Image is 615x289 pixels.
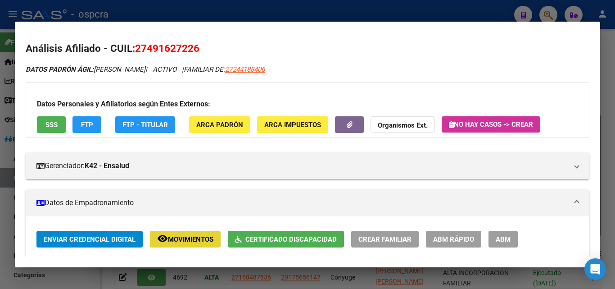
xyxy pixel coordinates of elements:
span: Certificado Discapacidad [245,235,337,243]
mat-panel-title: Datos de Empadronamiento [36,197,568,208]
span: FTP [81,121,93,129]
span: FTP - Titular [122,121,168,129]
mat-panel-title: Gerenciador: [36,161,568,171]
span: [PERSON_NAME] [26,65,145,73]
button: No hay casos -> Crear [442,116,540,133]
span: 27491627226 [135,42,199,54]
span: ARCA Padrón [196,121,243,129]
span: SSS [45,121,58,129]
span: ABM Rápido [433,235,474,243]
strong: DATOS PADRÓN ÁGIL: [26,65,94,73]
span: ARCA Impuestos [264,121,321,129]
button: Certificado Discapacidad [228,231,344,248]
button: ARCA Padrón [189,116,250,133]
strong: K42 - Ensalud [85,161,129,171]
button: Organismos Ext. [371,116,435,133]
span: No hay casos -> Crear [449,120,533,128]
h2: Análisis Afiliado - CUIL: [26,41,589,56]
button: FTP - Titular [115,116,175,133]
span: FAMILIAR DE: [184,65,265,73]
i: | ACTIVO | [26,65,265,73]
h3: Datos Personales y Afiliatorios según Entes Externos: [37,99,578,110]
mat-expansion-panel-header: Datos de Empadronamiento [26,189,589,216]
mat-icon: remove_red_eye [157,233,168,244]
button: Crear Familiar [351,231,419,248]
button: Movimientos [150,231,221,248]
button: ABM Rápido [426,231,481,248]
strong: Organismos Ext. [378,121,428,129]
button: ABM [488,231,518,248]
button: Enviar Credencial Digital [36,231,143,248]
span: 27244188406 [225,65,265,73]
button: ARCA Impuestos [257,116,328,133]
button: SSS [37,116,66,133]
mat-expansion-panel-header: Gerenciador:K42 - Ensalud [26,152,589,179]
span: ABM [496,235,511,243]
span: Crear Familiar [358,235,412,243]
div: Open Intercom Messenger [584,258,606,280]
span: Enviar Credencial Digital [44,235,136,243]
button: FTP [72,116,101,133]
span: Movimientos [168,235,213,243]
